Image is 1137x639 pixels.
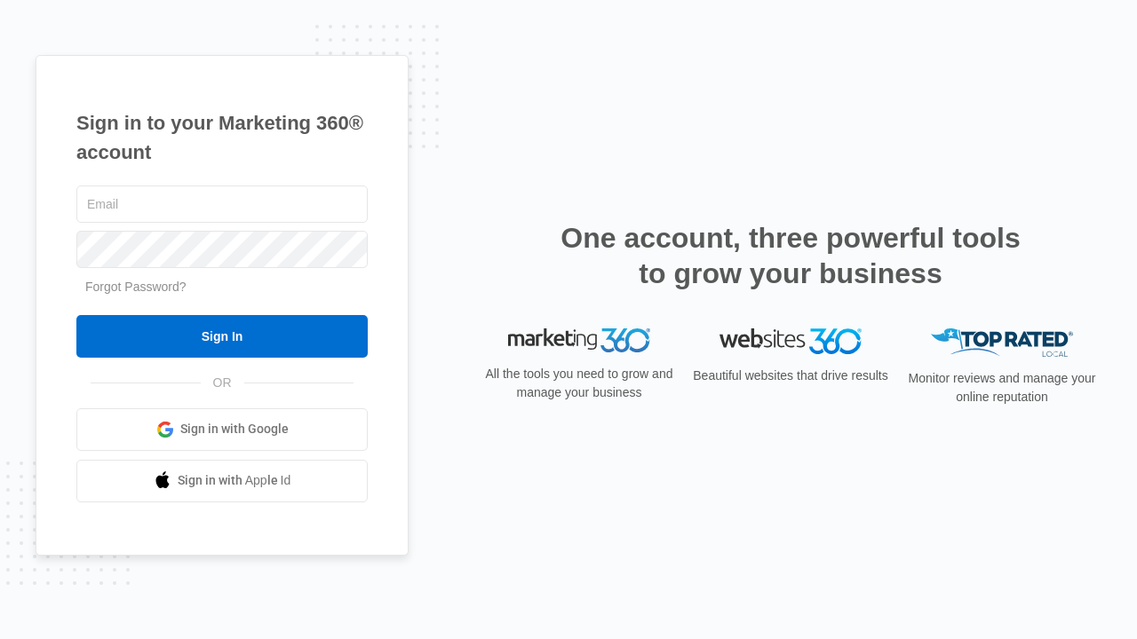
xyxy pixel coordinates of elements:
[691,367,890,385] p: Beautiful websites that drive results
[76,108,368,167] h1: Sign in to your Marketing 360® account
[902,369,1101,406] p: Monitor reviews and manage your online reputation
[76,315,368,358] input: Sign In
[180,420,289,438] span: Sign in with Google
[178,471,291,490] span: Sign in with Apple Id
[76,408,368,451] a: Sign in with Google
[201,374,244,392] span: OR
[76,460,368,502] a: Sign in with Apple Id
[931,328,1073,358] img: Top Rated Local
[555,220,1026,291] h2: One account, three powerful tools to grow your business
[480,365,679,402] p: All the tools you need to grow and manage your business
[508,328,650,353] img: Marketing 360
[85,280,187,294] a: Forgot Password?
[76,185,368,223] input: Email
[720,328,862,354] img: Websites 360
